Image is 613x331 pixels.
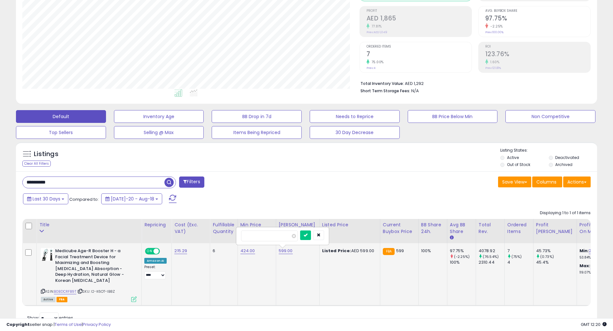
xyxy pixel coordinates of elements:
[485,9,590,13] span: Avg. Buybox Share
[408,110,498,123] button: BB Price Below Min
[360,81,404,86] b: Total Inventory Value:
[507,260,533,265] div: 4
[34,150,58,159] h5: Listings
[485,45,590,49] span: ROI
[57,297,67,302] span: FBA
[6,322,111,328] div: seller snap | |
[540,254,554,259] small: (0.73%)
[279,248,293,254] a: 599.00
[27,315,73,321] span: Show: entries
[485,66,501,70] small: Prev: 121.81%
[240,248,255,254] a: 424.00
[179,177,204,188] button: Filters
[322,222,377,228] div: Listed Price
[540,210,591,216] div: Displaying 1 to 1 of 1 items
[174,222,207,235] div: Cost (Exc. VAT)
[69,196,99,202] span: Compared to:
[479,222,502,235] div: Total Rev.
[369,60,384,64] small: 75.00%
[55,248,133,285] b: Medicube Age-R Booster H - a Facial Treatment Device for Maximizing and Boosting [MEDICAL_DATA] A...
[579,248,589,254] b: Min:
[581,321,607,327] span: 2025-09-18 12:20 GMT
[532,177,562,187] button: Columns
[479,248,504,254] div: 4078.92
[498,177,531,187] button: Save View
[22,161,51,167] div: Clear All Filters
[507,248,533,254] div: 7
[589,248,599,254] a: 28.71
[485,30,503,34] small: Prev: 100.00%
[563,177,591,187] button: Actions
[54,289,76,294] a: B0BDCRFB9T
[450,222,473,235] div: Avg BB Share
[114,110,204,123] button: Inventory Age
[279,222,317,228] div: [PERSON_NAME]
[500,147,597,154] p: Listing States:
[310,110,400,123] button: Needs to Reprice
[83,321,111,327] a: Privacy Policy
[511,254,522,259] small: (75%)
[590,263,602,269] a: 44.93
[450,248,476,254] div: 97.75%
[310,126,400,139] button: 30 Day Decrease
[367,15,472,23] h2: AED 1,865
[383,222,416,235] div: Current Buybox Price
[114,126,204,139] button: Selling @ Max
[212,110,302,123] button: BB Drop in 7d
[41,297,56,302] span: All listings currently available for purchase on Amazon
[367,30,387,34] small: Prev: AED 1,049
[507,155,519,160] label: Active
[144,222,169,228] div: Repricing
[212,126,302,139] button: Items Being Repriced
[488,24,503,29] small: -2.25%
[240,222,273,228] div: Min Price
[16,126,106,139] button: Top Sellers
[360,88,410,94] b: Short Term Storage Fees:
[485,50,590,59] h2: 123.76%
[39,222,139,228] div: Title
[33,196,60,202] span: Last 30 Days
[16,110,106,123] button: Default
[369,24,382,29] small: 77.81%
[55,321,82,327] a: Terms of Use
[488,60,500,64] small: 1.60%
[213,222,235,235] div: Fulfillable Quantity
[174,248,187,254] a: 215.29
[23,193,68,204] button: Last 30 Days
[367,9,472,13] span: Profit
[454,254,470,259] small: (-2.25%)
[360,79,586,87] li: AED 1,292
[367,50,472,59] h2: 7
[396,248,404,254] span: 599
[450,235,454,241] small: Avg BB Share.
[383,248,395,255] small: FBA
[579,263,591,269] b: Max:
[485,15,590,23] h2: 97.75%
[213,248,232,254] div: 6
[144,258,167,264] div: Amazon AI
[536,179,556,185] span: Columns
[479,260,504,265] div: 2310.44
[367,45,472,49] span: Ordered Items
[536,260,577,265] div: 45.4%
[322,248,375,254] div: AED 599.00
[41,248,54,261] img: 41g5TeXPqiL._SL40_.jpg
[536,222,574,235] div: Profit [PERSON_NAME]
[421,248,442,254] div: 100%
[111,196,154,202] span: [DATE]-20 - Aug-18
[77,289,115,294] span: | SKU: I2-K6OT-IB8Z
[536,248,577,254] div: 45.73%
[555,162,572,167] label: Archived
[555,155,579,160] label: Deactivated
[483,254,499,259] small: (76.54%)
[507,222,531,235] div: Ordered Items
[101,193,162,204] button: [DATE]-20 - Aug-18
[367,66,375,70] small: Prev: 4
[450,260,476,265] div: 100%
[159,249,169,254] span: OFF
[144,265,167,279] div: Preset:
[505,110,595,123] button: Non Competitive
[411,88,419,94] span: N/A
[146,249,154,254] span: ON
[507,162,530,167] label: Out of Stock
